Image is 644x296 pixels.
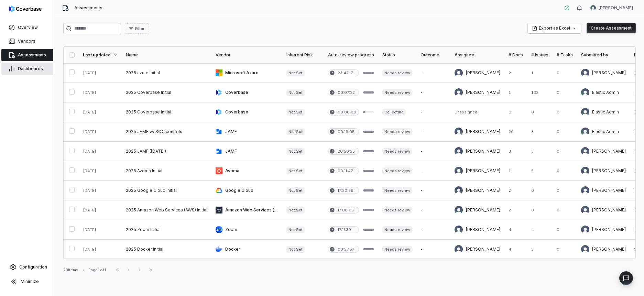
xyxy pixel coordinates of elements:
button: Create Assessment [587,23,636,33]
span: Configuration [19,264,47,270]
div: • [83,267,84,272]
a: Dashboards [1,63,53,75]
div: Vendor [216,52,278,58]
img: Christine Bocci avatar [455,206,463,214]
a: Configuration [3,261,52,273]
div: Status [382,52,412,58]
button: Export as Excel [528,23,581,33]
div: Auto-review progress [328,52,374,58]
td: - [416,240,450,259]
div: Inherent Risk [286,52,320,58]
img: logo-D7KZi-bG.svg [9,6,42,12]
div: Submitted by [581,52,626,58]
div: # Issues [531,52,548,58]
span: Dashboards [18,66,43,72]
img: Kim Kambarami avatar [455,69,463,77]
img: Victoria Cuce avatar [590,5,596,11]
img: Kim Kambarami avatar [581,186,589,195]
td: - [416,200,450,220]
td: - [416,83,450,102]
img: Kim Kambarami avatar [581,245,589,253]
div: Last updated [83,52,118,58]
img: Elastic Admin avatar [581,128,589,136]
div: Assignee [455,52,500,58]
button: Minimize [3,275,52,288]
img: Kim Kambarami avatar [581,226,589,234]
div: Outcome [421,52,446,58]
td: - [416,102,450,122]
a: Assessments [1,49,53,61]
a: Overview [1,21,53,34]
span: Minimize [21,279,39,284]
img: Elastic Admin avatar [581,108,589,116]
div: # Tasks [557,52,573,58]
img: Kim Kambarami avatar [455,245,463,253]
img: Kim Kambarami avatar [581,69,589,77]
img: Christine Bocci avatar [455,226,463,234]
div: Name [126,52,207,58]
span: Assessments [18,52,46,58]
div: Page 1 of 1 [88,267,107,273]
a: Vendors [1,35,53,47]
button: Filter [124,23,149,34]
span: Assessments [74,5,102,11]
button: Victoria Cuce avatar[PERSON_NAME] [586,3,637,13]
span: Vendors [18,39,35,44]
span: [PERSON_NAME] [599,5,633,11]
td: - [416,220,450,240]
img: Christine Bocci avatar [455,147,463,155]
td: - [416,161,450,181]
div: # Docs [509,52,523,58]
span: Filter [135,26,144,31]
td: - [416,122,450,142]
img: Elastic Admin avatar [581,88,589,97]
td: - [416,181,450,200]
img: Kim Kambarami avatar [581,147,589,155]
img: Kim Kambarami avatar [455,128,463,136]
img: Kim Kambarami avatar [455,88,463,97]
div: 23 items [63,267,78,273]
img: Kim Kambarami avatar [455,167,463,175]
span: Overview [18,25,38,30]
td: - [416,63,450,83]
img: Christine Bocci avatar [455,186,463,195]
img: Kim Kambarami avatar [581,206,589,214]
td: - [416,142,450,161]
img: Kim Kambarami avatar [581,167,589,175]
